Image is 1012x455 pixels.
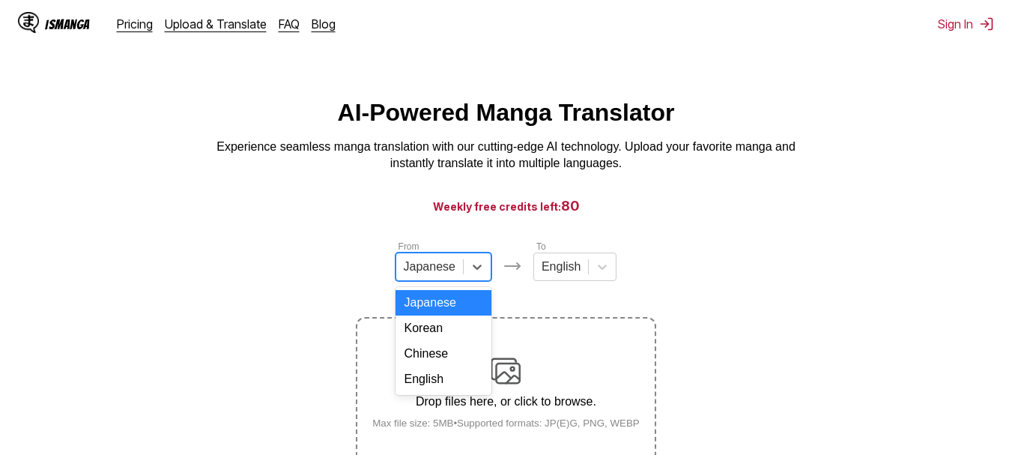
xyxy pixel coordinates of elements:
a: Pricing [117,16,153,31]
p: Drop files here, or click to browse. [360,395,652,409]
label: To [536,241,546,252]
img: IsManga Logo [18,12,39,33]
div: Korean [396,316,491,341]
img: Sign out [979,16,994,31]
a: Upload & Translate [165,16,267,31]
h1: AI-Powered Manga Translator [338,99,675,127]
label: From [399,241,419,252]
a: Blog [312,16,336,31]
div: IsManga [45,17,90,31]
a: FAQ [279,16,300,31]
img: Languages icon [503,257,521,275]
span: 80 [561,198,580,214]
p: Experience seamless manga translation with our cutting-edge AI technology. Upload your favorite m... [207,139,806,172]
h3: Weekly free credits left: [36,196,976,215]
div: Chinese [396,341,491,367]
div: Japanese [396,290,491,316]
button: Sign In [938,16,994,31]
small: Max file size: 5MB • Supported formats: JP(E)G, PNG, WEBP [360,418,652,429]
div: English [396,367,491,392]
a: IsManga LogoIsManga [18,12,117,36]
